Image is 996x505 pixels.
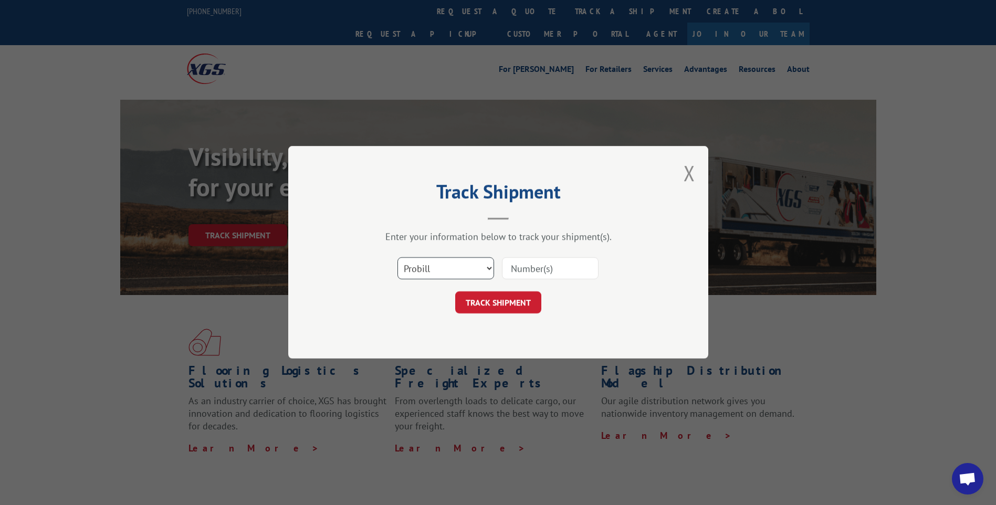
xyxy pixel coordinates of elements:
[502,258,599,280] input: Number(s)
[684,159,695,187] button: Close modal
[455,292,541,314] button: TRACK SHIPMENT
[341,231,656,243] div: Enter your information below to track your shipment(s).
[341,184,656,204] h2: Track Shipment
[952,463,983,495] div: Open chat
